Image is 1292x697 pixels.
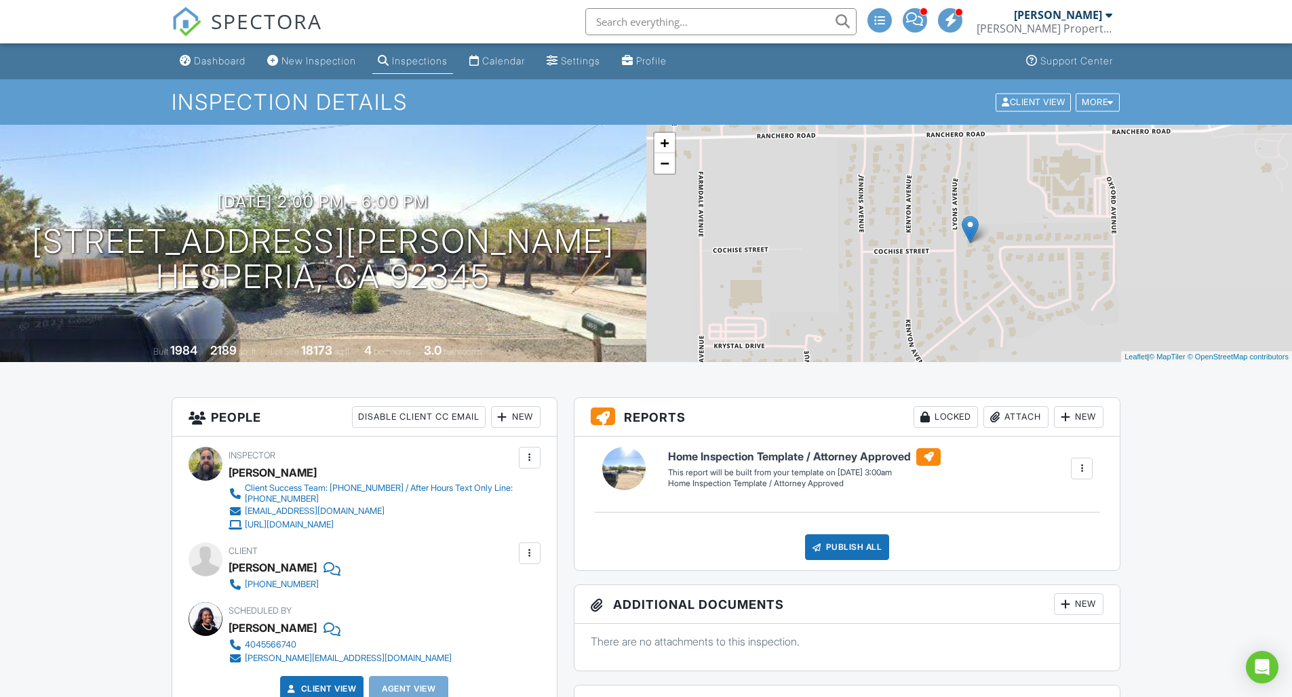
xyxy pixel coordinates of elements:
a: [EMAIL_ADDRESS][DOMAIN_NAME] [229,504,515,518]
span: SPECTORA [211,7,322,35]
div: Open Intercom Messenger [1246,651,1278,683]
a: [PHONE_NUMBER] [229,578,330,591]
div: Publish All [805,534,890,560]
div: [PERSON_NAME] [229,462,317,483]
div: [PERSON_NAME] [229,618,317,638]
div: Dashboard [194,55,246,66]
div: 18173 [301,343,332,357]
div: New Inspection [281,55,356,66]
div: [EMAIL_ADDRESS][DOMAIN_NAME] [245,506,385,517]
div: New [1054,406,1103,428]
a: New Inspection [262,49,361,74]
div: [PERSON_NAME] [229,557,317,578]
a: [PERSON_NAME][EMAIL_ADDRESS][DOMAIN_NAME] [229,652,452,665]
div: Settings [561,55,600,66]
a: SPECTORA [172,18,322,47]
a: Zoom out [654,153,675,174]
a: Inspections [372,49,453,74]
div: 4 [364,343,372,357]
h3: People [172,398,557,437]
a: Dashboard [174,49,251,74]
div: 4045566740 [245,639,296,650]
div: [PHONE_NUMBER] [245,579,319,590]
h3: Reports [574,398,1120,437]
span: sq. ft. [239,346,258,357]
div: 3.0 [424,343,442,357]
span: Scheduled By [229,605,292,616]
div: New [1054,593,1103,615]
a: Client Success Team: [PHONE_NUMBER] / After Hours Text Only Line: [PHONE_NUMBER] [229,483,515,504]
div: Attach [983,406,1049,428]
h3: [DATE] 2:00 pm - 6:00 pm [218,193,429,211]
span: sq.ft. [334,346,351,357]
a: Client View [994,96,1074,106]
img: The Best Home Inspection Software - Spectora [172,7,201,37]
a: © MapTiler [1149,353,1186,361]
span: bathrooms [444,346,482,357]
a: [URL][DOMAIN_NAME] [229,518,515,532]
div: New [491,406,541,428]
input: Search everything... [585,8,857,35]
h1: [STREET_ADDRESS][PERSON_NAME] Hesperia, CA 92345 [32,224,614,296]
div: | [1121,351,1292,363]
div: Client View [996,93,1071,111]
div: 2189 [210,343,237,357]
div: This report will be built from your template on [DATE] 3:00am [668,467,941,478]
a: Leaflet [1124,353,1147,361]
h3: Additional Documents [574,585,1120,624]
span: Client [229,546,258,556]
a: Calendar [464,49,530,74]
div: More [1076,93,1120,111]
div: Inspections [392,55,448,66]
span: Inspector [229,450,275,460]
div: [PERSON_NAME][EMAIL_ADDRESS][DOMAIN_NAME] [245,653,452,664]
a: © OpenStreetMap contributors [1188,353,1289,361]
span: Lot Size [271,346,299,357]
div: Disable Client CC Email [352,406,486,428]
a: Support Center [1021,49,1118,74]
span: Built [153,346,168,357]
p: There are no attachments to this inspection. [591,634,1104,649]
div: Calendar [482,55,525,66]
span: bedrooms [374,346,411,357]
div: Profile [636,55,667,66]
h1: Inspection Details [172,90,1121,114]
div: Home Inspection Template / Attorney Approved [668,478,941,490]
a: Client View [285,682,357,696]
div: Locked [914,406,978,428]
div: Support Center [1040,55,1113,66]
a: Settings [541,49,606,74]
h6: Home Inspection Template / Attorney Approved [668,448,941,466]
div: [URL][DOMAIN_NAME] [245,519,334,530]
div: Client Success Team: [PHONE_NUMBER] / After Hours Text Only Line: [PHONE_NUMBER] [245,483,515,504]
div: [PERSON_NAME] [1014,8,1102,22]
div: Webb Property Inspection [977,22,1112,35]
a: 4045566740 [229,638,452,652]
a: Zoom in [654,133,675,153]
a: Profile [616,49,672,74]
div: 1984 [170,343,197,357]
